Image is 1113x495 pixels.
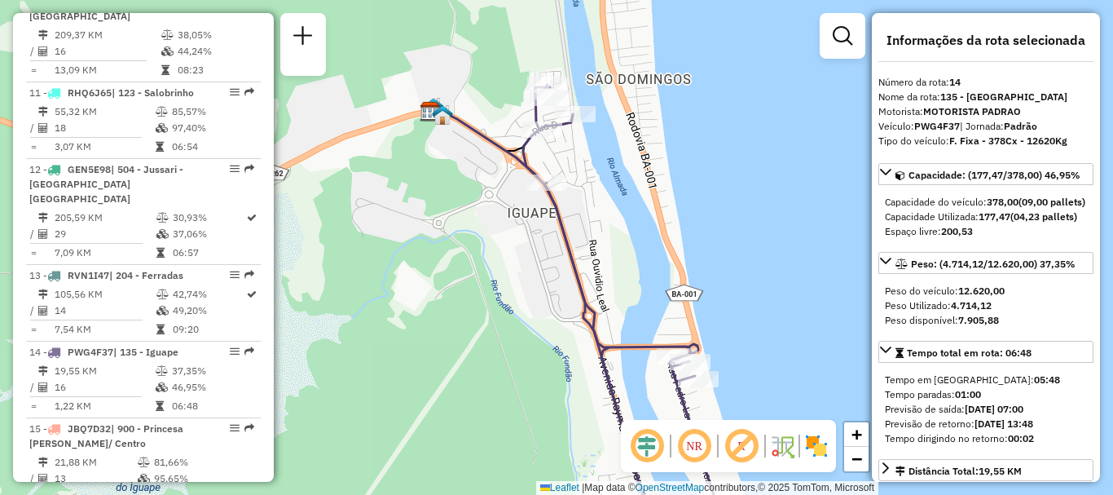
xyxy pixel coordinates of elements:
td: / [29,379,37,396]
td: 19,55 KM [54,363,155,379]
span: 19,55 KM [979,465,1022,477]
div: Capacidade: (177,47/378,00) 46,95% [878,188,1093,245]
td: / [29,120,37,136]
strong: 01:00 [955,388,981,400]
span: − [851,449,862,469]
strong: 00:02 [1008,432,1034,444]
td: 16 [54,43,161,60]
i: % de utilização do peso [156,107,168,117]
td: 08:23 [177,62,254,78]
span: Tempo total em rota: 06:48 [907,347,1032,359]
img: FAD CDD Ilheus [423,97,444,118]
td: 18 [54,120,155,136]
td: 30,93% [172,210,245,226]
div: Tempo dirigindo no retorno: [885,431,1087,446]
td: = [29,62,37,78]
i: % de utilização do peso [156,366,168,376]
div: Motorista: [878,104,1093,119]
strong: 12.620,00 [958,285,1005,297]
div: Espaço livre: [885,224,1087,239]
td: 06:57 [172,245,245,261]
td: 49,20% [172,303,245,319]
i: % de utilização da cubagem [161,46,174,56]
td: 1,22 KM [54,398,155,414]
span: Exibir rótulo [722,426,761,466]
td: 7,54 KM [54,321,156,338]
strong: 135 - [GEOGRAPHIC_DATA] [940,91,1067,103]
i: Total de Atividades [38,474,48,484]
i: Total de Atividades [38,229,48,239]
div: Distância Total: [895,464,1022,479]
div: Peso disponível: [885,313,1087,328]
td: 13,09 KM [54,62,161,78]
strong: 7.905,88 [958,314,999,326]
td: 21,88 KM [54,454,137,471]
strong: 177,47 [979,210,1010,223]
img: CDD Ilheus [420,101,441,122]
i: Distância Total [38,289,48,299]
div: Tempo total em rota: 06:48 [878,366,1093,453]
span: Peso: (4.714,12/12.620,00) 37,35% [911,258,1076,270]
i: % de utilização da cubagem [156,382,168,392]
span: JBQ7D32 [68,422,111,435]
span: | 123 - Salobrinho [112,86,194,99]
td: / [29,303,37,319]
strong: 14 [949,76,961,88]
span: 11 - [29,86,194,99]
td: 44,24% [177,43,254,60]
strong: [DATE] 07:00 [965,403,1023,415]
td: 97,40% [171,120,253,136]
a: Distância Total:19,55 KM [878,459,1093,481]
i: % de utilização do peso [156,289,169,299]
span: RHQ6J65 [68,86,112,99]
td: 105,56 KM [54,286,156,303]
em: Opções [230,164,240,174]
td: 95,65% [153,471,221,487]
span: Ocultar deslocamento [627,426,666,466]
div: Veículo: [878,119,1093,134]
td: 14 [54,303,156,319]
a: Leaflet [540,482,579,493]
div: Map data © contributors,© 2025 TomTom, Microsoft [536,481,878,495]
div: Peso Utilizado: [885,298,1087,313]
strong: 200,53 [941,225,973,237]
span: | 504 - Jussari - [GEOGRAPHIC_DATA] [GEOGRAPHIC_DATA] [29,163,183,205]
a: Zoom out [844,447,869,471]
strong: 4.714,12 [951,299,992,312]
i: % de utilização do peso [156,213,169,223]
td: = [29,245,37,261]
em: Rota exportada [244,423,254,433]
a: Peso: (4.714,12/12.620,00) 37,35% [878,252,1093,274]
em: Opções [230,423,240,433]
td: 205,59 KM [54,210,156,226]
strong: Padrão [1004,120,1037,132]
div: Número da rota: [878,75,1093,90]
div: Tempo paradas: [885,387,1087,402]
i: Tempo total em rota [156,325,165,334]
td: 42,74% [172,286,245,303]
em: Opções [230,347,240,356]
i: Tempo total em rota [156,248,165,258]
td: 09:20 [172,321,245,338]
i: Total de Atividades [38,46,48,56]
td: 16 [54,379,155,396]
span: PWG4F37 [68,346,113,358]
em: Opções [230,270,240,280]
i: % de utilização do peso [161,30,174,40]
td: = [29,398,37,414]
span: | 204 - Ferradas [109,269,183,281]
span: | Jornada: [960,120,1037,132]
td: / [29,471,37,487]
span: Capacidade: (177,47/378,00) 46,95% [908,169,1080,181]
td: 3,07 KM [54,139,155,155]
div: Capacidade Utilizada: [885,210,1087,224]
span: | [582,482,584,493]
i: Distância Total [38,457,48,467]
span: 12 - [29,163,183,205]
td: 06:48 [171,398,253,414]
a: Capacidade: (177,47/378,00) 46,95% [878,163,1093,185]
div: Peso: (4.714,12/12.620,00) 37,35% [878,277,1093,334]
td: 46,95% [171,379,253,396]
span: 15 - [29,422,183,449]
i: Distância Total [38,30,48,40]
